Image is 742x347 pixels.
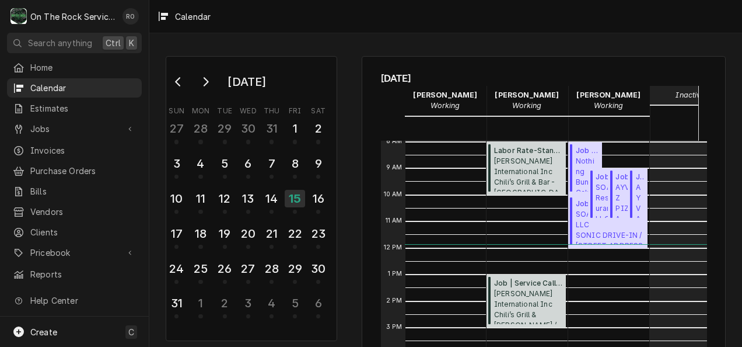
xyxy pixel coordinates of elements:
[30,123,118,135] span: Jobs
[608,168,642,221] div: [Service] Job | Service Call AYVAZ PIZZA Pizza Hut -Elberton - PH39394 / 585 Heard St, Elberton, ...
[167,190,185,207] div: 10
[286,260,304,277] div: 29
[413,91,477,99] strong: [PERSON_NAME]
[307,102,330,116] th: Saturday
[7,161,142,181] a: Purchase Orders
[309,190,327,207] div: 16
[286,155,304,172] div: 8
[381,190,405,199] span: 10 AM
[596,182,618,218] span: SOAR Restaurants LLC SONIC DRIVE-IN / [STREET_ADDRESS]
[123,8,139,25] div: Rich Ortega's Avatar
[430,101,460,110] em: Working
[512,101,541,110] em: Working
[167,260,185,277] div: 24
[7,119,142,138] a: Go to Jobs
[30,144,136,157] span: Invoices
[615,182,638,218] span: AYVAZ PIZZA Pizza Hut -[GEOGRAPHIC_DATA] - PH39394 / [STREET_ADDRESS]
[383,322,405,332] span: 3 PM
[286,225,304,242] div: 22
[286,294,304,312] div: 5
[383,216,405,225] span: 11 AM
[191,294,209,312] div: 1
[30,61,136,74] span: Home
[608,168,642,221] div: Job | Service Call(Awaiting (Ordered) Parts)AYVAZ PIZZAPizza Hut -[GEOGRAPHIC_DATA] - PH39394 / [...
[128,326,134,338] span: C
[239,260,257,277] div: 27
[167,120,185,137] div: 27
[260,102,283,116] th: Thursday
[568,195,648,248] div: [Service] Job | Service Call SOAR Restaurants LLC SONIC DRIVE-IN / 3980 GA 17Alt, Eastanollee, GA...
[30,185,136,197] span: Bills
[628,168,647,221] div: Job | Service Call(Past Due)AYVAZ PIZZAPizza Hut [PERSON_NAME]-PH39399 / [STREET_ADDRESS][PERSON_...
[588,168,622,221] div: Job | Service Call(Past Due)SOAR Restaurants LLCSONIC DRIVE-IN / [STREET_ADDRESS]
[7,223,142,242] a: Clients
[568,86,650,115] div: Todd Brady - Working
[383,137,405,146] span: 8 AM
[30,268,136,280] span: Reports
[383,296,405,306] span: 2 PM
[216,225,234,242] div: 19
[576,199,644,209] span: Job | Service Call ( Active )
[7,141,142,160] a: Invoices
[283,102,307,116] th: Friday
[216,260,234,277] div: 26
[167,294,185,312] div: 31
[494,289,562,324] span: [PERSON_NAME] International Inc Chili’s Grill & [PERSON_NAME] / [STREET_ADDRESS][PERSON_NAME][PER...
[7,33,142,53] button: Search anythingCtrlK
[7,265,142,284] a: Reports
[239,294,257,312] div: 3
[30,315,135,327] span: What's New
[576,91,640,99] strong: [PERSON_NAME]
[213,102,236,116] th: Tuesday
[30,11,116,23] div: On The Rock Services
[596,172,618,182] span: Job | Service Call ( Past Due )
[30,294,135,307] span: Help Center
[216,294,234,312] div: 2
[7,243,142,262] a: Go to Pricebook
[385,269,405,279] span: 1 PM
[194,72,217,91] button: Go to next month
[7,311,142,331] a: Go to What's New
[188,102,213,116] th: Monday
[7,182,142,201] a: Bills
[615,172,638,182] span: Job | Service Call ( Awaiting (Ordered) Parts )
[650,86,731,104] div: undefined - Inactive
[262,155,281,172] div: 7
[309,260,327,277] div: 30
[494,145,562,156] span: Labor Rate-Standard ( Past Due )
[7,99,142,118] a: Estimates
[236,102,260,116] th: Wednesday
[568,142,602,195] div: Job | Service Call(Past Due)Nothing Bundt CakesNothing Bundt Cakes-[GEOGRAPHIC_DATA] / [STREET_AD...
[191,155,209,172] div: 4
[262,190,281,207] div: 14
[129,37,134,49] span: K
[576,209,644,245] span: SOAR Restaurants LLC SONIC DRIVE-IN / [STREET_ADDRESS]
[30,102,136,114] span: Estimates
[576,145,598,156] span: Job | Service Call ( Past Due )
[165,102,188,116] th: Sunday
[123,8,139,25] div: RO
[30,247,118,259] span: Pricebook
[675,91,705,99] em: Inactive
[262,294,281,312] div: 4
[7,202,142,221] a: Vendors
[191,260,209,277] div: 25
[239,190,257,207] div: 13
[166,56,337,341] div: Calendar Day Picker
[309,155,327,172] div: 9
[7,58,142,77] a: Home
[381,243,405,252] span: 12 PM
[10,8,27,25] div: On The Rock Services's Avatar
[487,142,566,195] div: [Service] Labor Rate-Standard Brinker International Inc Chili’s Grill & Bar - Greenville / 490 Ha...
[568,142,602,195] div: [Service] Job | Service Call Nothing Bundt Cakes Nothing Bundt Cakes-Spartanburg / 1915 E Main St...
[495,91,559,99] strong: [PERSON_NAME]
[628,168,647,221] div: [Service] Job | Service Call AYVAZ PIZZA Pizza Hut Lavonia-PH39399 / 14249 Jones St, Lavonia, GA ...
[494,156,562,192] span: [PERSON_NAME] International Inc Chili’s Grill & Bar - [GEOGRAPHIC_DATA] / [STREET_ADDRESS][PERSON...
[309,294,327,312] div: 6
[30,206,136,218] span: Vendors
[28,37,92,49] span: Search anything
[309,120,327,137] div: 2
[262,120,281,137] div: 31
[10,8,27,25] div: O
[30,327,57,337] span: Create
